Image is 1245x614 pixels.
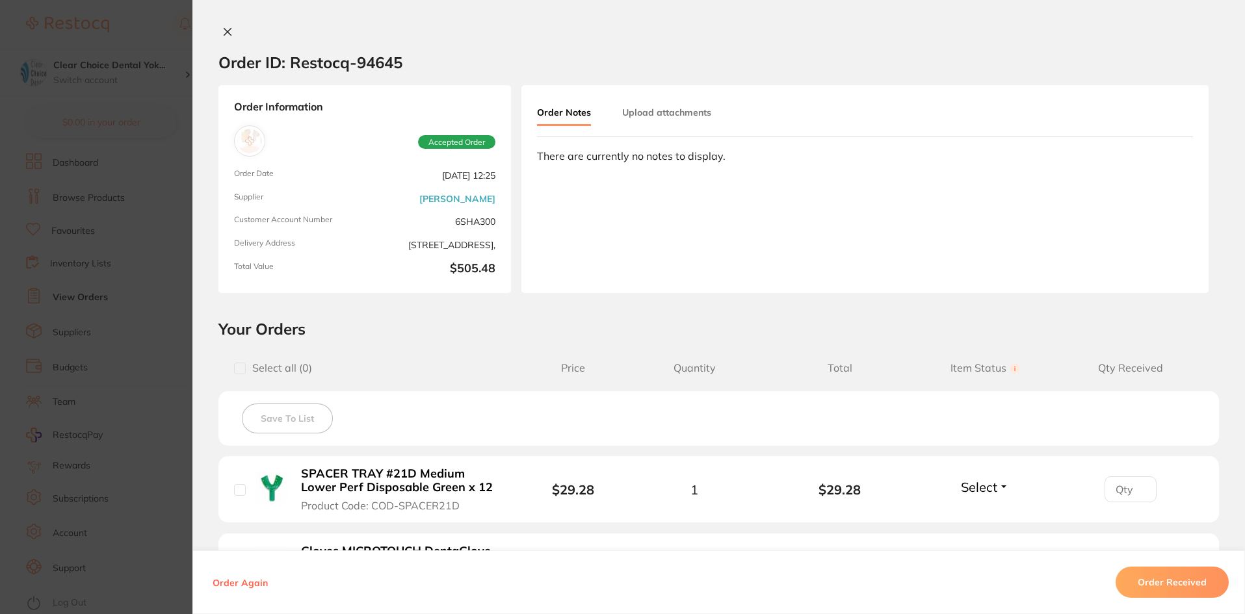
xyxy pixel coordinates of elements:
[370,262,495,277] b: $505.48
[234,238,360,251] span: Delivery Address
[301,500,460,511] span: Product Code: COD-SPACER21D
[525,362,622,374] span: Price
[297,467,506,512] button: SPACER TRAY #21D Medium Lower Perf Disposable Green x 12 Product Code: COD-SPACER21D
[218,53,402,72] h2: Order ID: Restocq- 94645
[622,362,767,374] span: Quantity
[418,135,495,149] span: Accepted Order
[537,150,1193,162] div: There are currently no notes to display.
[301,544,502,571] b: Gloves MICROTOUCH DentaGlove Latex Powder Free Medium x 100
[913,362,1058,374] span: Item Status
[622,101,711,124] button: Upload attachments
[767,362,913,374] span: Total
[537,101,591,126] button: Order Notes
[234,192,360,205] span: Supplier
[1058,362,1203,374] span: Qty Received
[209,576,272,588] button: Order Again
[237,129,262,153] img: Henry Schein Halas
[1116,567,1229,598] button: Order Received
[957,479,1013,495] button: Select
[370,238,495,251] span: [STREET_ADDRESS],
[419,194,495,204] a: [PERSON_NAME]
[690,482,698,497] span: 1
[961,479,997,495] span: Select
[242,403,333,433] button: Save To List
[370,215,495,228] span: 6SHA300
[256,472,287,504] img: SPACER TRAY #21D Medium Lower Perf Disposable Green x 12
[552,481,594,498] b: $29.28
[234,169,360,182] span: Order Date
[234,215,360,228] span: Customer Account Number
[301,467,502,494] b: SPACER TRAY #21D Medium Lower Perf Disposable Green x 12
[1105,476,1157,502] input: Qty
[246,362,312,374] span: Select all ( 0 )
[234,101,495,115] strong: Order Information
[370,169,495,182] span: [DATE] 12:25
[256,549,287,581] img: Gloves MICROTOUCH DentaGlove Latex Powder Free Medium x 100
[218,319,1219,339] h2: Your Orders
[767,482,913,497] b: $29.28
[234,262,360,277] span: Total Value
[297,544,506,589] button: Gloves MICROTOUCH DentaGlove Latex Powder Free Medium x 100 Product Code: AN-4655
